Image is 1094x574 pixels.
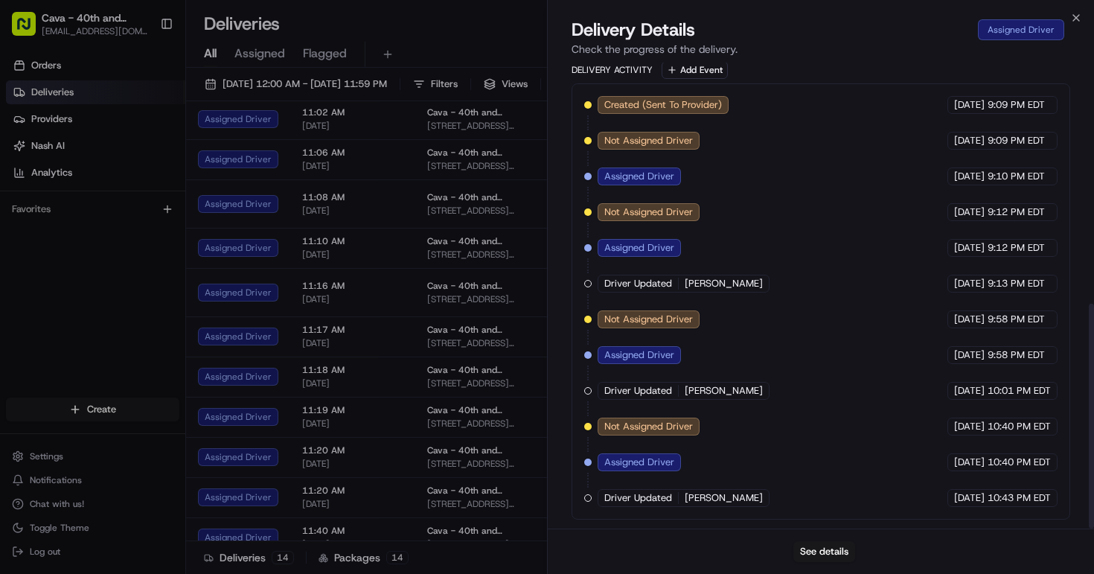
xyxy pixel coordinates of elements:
span: Knowledge Base [30,333,114,348]
img: Grace Nketiah [15,257,39,281]
span: [DATE] [954,491,985,505]
span: Created (Sent To Provider) [604,98,722,112]
span: [DATE] [954,134,985,147]
span: [DATE] [954,384,985,398]
span: 9:13 PM EDT [988,277,1045,290]
span: Pylon [148,369,180,380]
span: 9:09 PM EDT [988,98,1045,112]
a: 📗Knowledge Base [9,327,120,354]
span: 9:09 PM EDT [988,134,1045,147]
img: 1736555255976-a54dd68f-1ca7-489b-9aae-adbdc363a1c4 [30,272,42,284]
span: Not Assigned Driver [604,134,693,147]
span: 9:58 PM EDT [988,313,1045,326]
input: Clear [39,96,246,112]
span: [DATE] [954,205,985,219]
span: • [124,271,129,283]
span: [DATE] [954,456,985,469]
span: API Documentation [141,333,239,348]
img: Nash [15,15,45,45]
span: [PERSON_NAME] [46,271,121,283]
p: Welcome 👋 [15,60,271,83]
div: Past conversations [15,194,95,205]
span: [DATE] [118,231,148,243]
span: Assigned Driver [604,241,674,255]
span: Not Assigned Driver [604,420,693,433]
span: 10:01 PM EDT [988,384,1051,398]
img: 4920774857489_3d7f54699973ba98c624_72.jpg [31,142,58,169]
div: Delivery Activity [572,64,653,76]
span: [DATE] [954,420,985,433]
span: 9:12 PM EDT [988,241,1045,255]
img: 1736555255976-a54dd68f-1ca7-489b-9aae-adbdc363a1c4 [15,142,42,169]
span: [PERSON_NAME] [685,491,763,505]
div: We're available if you need us! [67,157,205,169]
button: Add Event [662,61,728,79]
span: Delivery Details [572,18,695,42]
span: Not Assigned Driver [604,313,693,326]
button: See all [231,191,271,208]
span: [PERSON_NAME] [685,277,763,290]
span: 10:43 PM EDT [988,491,1051,505]
a: Powered byPylon [105,369,180,380]
a: 💻API Documentation [120,327,245,354]
img: 40th Madison [15,217,39,240]
span: [DATE] [954,348,985,362]
span: 9:58 PM EDT [988,348,1045,362]
span: [PERSON_NAME] [685,384,763,398]
p: Check the progress of the delivery. [572,42,1070,57]
span: 10:40 PM EDT [988,420,1051,433]
span: [DATE] [954,98,985,112]
button: See details [793,541,855,562]
span: Not Assigned Driver [604,205,693,219]
div: 📗 [15,334,27,346]
span: Assigned Driver [604,348,674,362]
span: 9:10 PM EDT [988,170,1045,183]
span: • [109,231,115,243]
div: 💻 [126,334,138,346]
span: [DATE] [954,170,985,183]
span: [DATE] [954,313,985,326]
span: Assigned Driver [604,170,674,183]
span: Assigned Driver [604,456,674,469]
button: Start new chat [253,147,271,165]
div: Start new chat [67,142,244,157]
span: [DATE] [954,241,985,255]
span: Driver Updated [604,277,672,290]
span: [DATE] [954,277,985,290]
span: Driver Updated [604,491,672,505]
span: 9:12 PM EDT [988,205,1045,219]
span: [DATE] [132,271,162,283]
span: 10:40 PM EDT [988,456,1051,469]
span: 40th Madison [46,231,106,243]
span: Driver Updated [604,384,672,398]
